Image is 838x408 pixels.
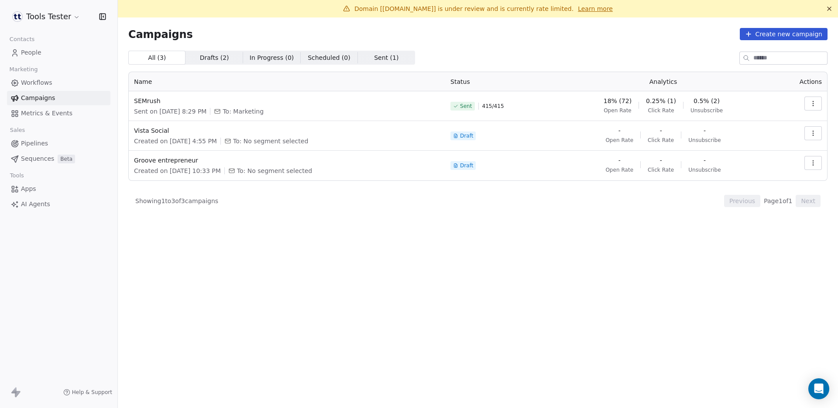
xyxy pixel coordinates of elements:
[134,107,206,116] span: Sent on [DATE] 8:29 PM
[200,53,229,62] span: Drafts ( 2 )
[233,137,308,145] span: To: No segment selected
[694,97,720,105] span: 0.5% (2)
[618,156,621,165] span: -
[10,9,82,24] button: Tools Tester
[21,184,36,194] span: Apps
[72,389,112,396] span: Help & Support
[605,166,633,173] span: Open Rate
[354,5,574,12] span: Domain [[DOMAIN_NAME]] is under review and is currently rate limited.
[237,166,312,175] span: To: No segment selected
[704,156,706,165] span: -
[7,136,110,151] a: Pipelines
[604,107,632,114] span: Open Rate
[6,124,29,137] span: Sales
[21,200,50,209] span: AI Agents
[690,107,723,114] span: Unsubscribe
[772,72,827,91] th: Actions
[704,126,706,135] span: -
[7,182,110,196] a: Apps
[21,78,52,87] span: Workflows
[764,197,792,205] span: Page 1 of 1
[7,197,110,211] a: AI Agents
[7,45,110,60] a: People
[134,126,440,135] span: Vista Social
[134,156,440,165] span: Groove entrepreneur
[724,195,760,207] button: Previous
[688,137,721,144] span: Unsubscribe
[460,103,472,110] span: Sent
[63,389,112,396] a: Help & Support
[21,154,54,163] span: Sequences
[21,109,72,118] span: Metrics & Events
[605,137,633,144] span: Open Rate
[445,72,554,91] th: Status
[128,28,193,40] span: Campaigns
[648,166,674,173] span: Click Rate
[578,4,613,13] a: Learn more
[134,97,440,105] span: SEMrush
[6,169,27,182] span: Tools
[618,126,621,135] span: -
[808,378,829,399] div: Open Intercom Messenger
[482,103,504,110] span: 415 / 415
[134,137,217,145] span: Created on [DATE] 4:55 PM
[740,28,828,40] button: Create new campaign
[7,152,110,166] a: SequencesBeta
[554,72,772,91] th: Analytics
[250,53,294,62] span: In Progress ( 0 )
[460,162,473,169] span: Draft
[6,33,38,46] span: Contacts
[7,106,110,121] a: Metrics & Events
[21,93,55,103] span: Campaigns
[129,72,445,91] th: Name
[134,166,221,175] span: Created on [DATE] 10:33 PM
[21,139,48,148] span: Pipelines
[7,91,110,105] a: Campaigns
[648,137,674,144] span: Click Rate
[374,53,398,62] span: Sent ( 1 )
[21,48,41,57] span: People
[648,107,674,114] span: Click Rate
[7,76,110,90] a: Workflows
[135,197,218,205] span: Showing 1 to 3 of 3 campaigns
[58,155,75,163] span: Beta
[660,156,662,165] span: -
[796,195,821,207] button: Next
[26,11,71,22] span: Tools Tester
[223,107,264,116] span: To: Marketing
[308,53,350,62] span: Scheduled ( 0 )
[12,11,23,22] img: Beeldmerk.png
[646,97,676,105] span: 0.25% (1)
[604,97,632,105] span: 18% (72)
[688,166,721,173] span: Unsubscribe
[660,126,662,135] span: -
[460,132,473,139] span: Draft
[6,63,41,76] span: Marketing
